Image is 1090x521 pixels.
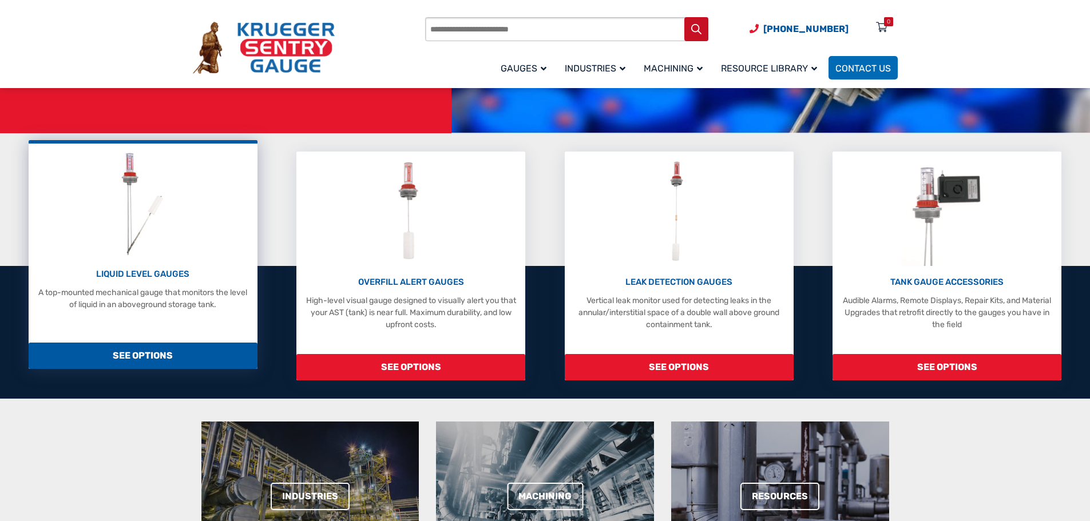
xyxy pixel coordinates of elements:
span: Machining [644,63,703,74]
img: Tank Gauge Accessories [901,157,993,266]
p: TANK GAUGE ACCESSORIES [838,276,1056,289]
a: Overfill Alert Gauges OVERFILL ALERT GAUGES High-level visual gauge designed to visually alert yo... [296,152,525,380]
img: Krueger Sentry Gauge [193,22,335,74]
p: OVERFILL ALERT GAUGES [302,276,520,289]
p: Vertical leak monitor used for detecting leaks in the annular/interstitial space of a double wall... [570,295,788,331]
a: Leak Detection Gauges LEAK DETECTION GAUGES Vertical leak monitor used for detecting leaks in the... [565,152,794,380]
span: [PHONE_NUMBER] [763,23,849,34]
span: SEE OPTIONS [29,343,257,369]
span: SEE OPTIONS [565,354,794,380]
a: Resources [740,483,819,510]
img: Liquid Level Gauges [112,149,173,258]
a: Machining [637,54,714,81]
span: Contact Us [835,63,891,74]
p: LEAK DETECTION GAUGES [570,276,788,289]
a: Phone Number (920) 434-8860 [750,22,849,36]
a: Industries [558,54,637,81]
span: SEE OPTIONS [833,354,1061,380]
a: Tank Gauge Accessories TANK GAUGE ACCESSORIES Audible Alarms, Remote Displays, Repair Kits, and M... [833,152,1061,380]
img: Leak Detection Gauges [656,157,701,266]
a: Gauges [494,54,558,81]
img: Overfill Alert Gauges [386,157,437,266]
a: Industries [271,483,350,510]
p: Audible Alarms, Remote Displays, Repair Kits, and Material Upgrades that retrofit directly to the... [838,295,1056,331]
a: Resource Library [714,54,829,81]
a: Machining [507,483,583,510]
span: Gauges [501,63,546,74]
span: Industries [565,63,625,74]
p: A top-mounted mechanical gauge that monitors the level of liquid in an aboveground storage tank. [34,287,252,311]
a: Liquid Level Gauges LIQUID LEVEL GAUGES A top-mounted mechanical gauge that monitors the level of... [29,140,257,369]
a: Contact Us [829,56,898,79]
p: High-level visual gauge designed to visually alert you that your AST (tank) is near full. Maximum... [302,295,520,331]
p: LIQUID LEVEL GAUGES [34,268,252,281]
span: Resource Library [721,63,817,74]
div: 0 [887,17,890,26]
span: SEE OPTIONS [296,354,525,380]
